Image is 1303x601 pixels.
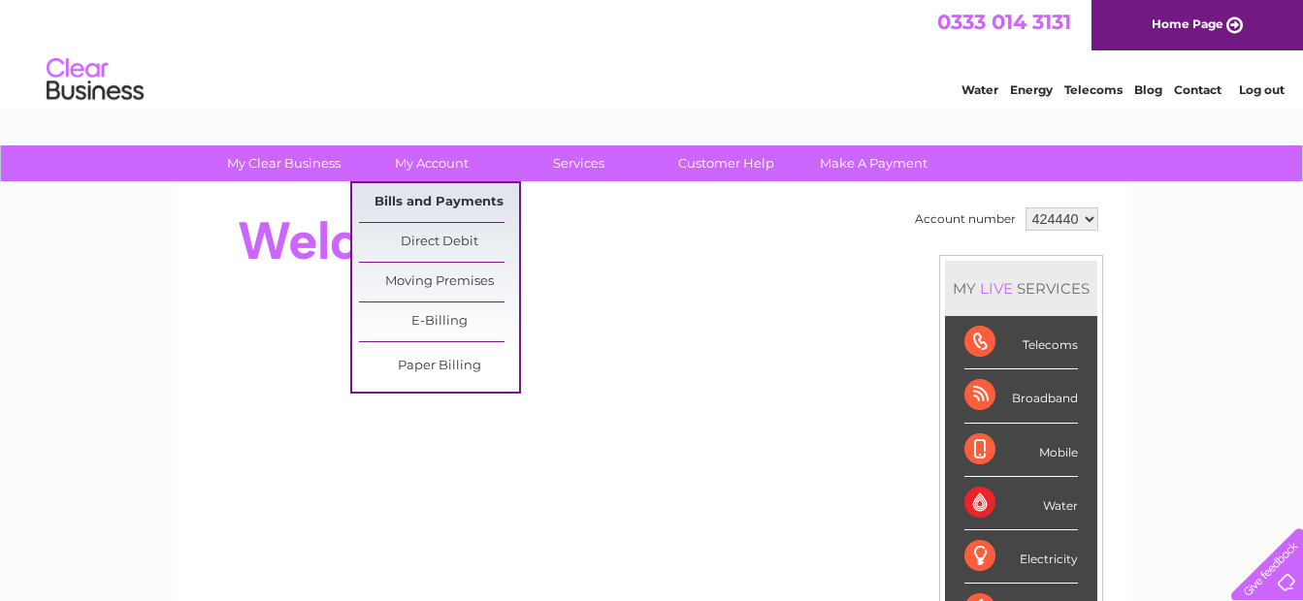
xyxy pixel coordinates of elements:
[194,11,1111,94] div: Clear Business is a trading name of Verastar Limited (registered in [GEOGRAPHIC_DATA] No. 3667643...
[976,279,1017,298] div: LIVE
[937,10,1071,34] a: 0333 014 3131
[359,263,519,301] a: Moving Premises
[499,145,659,181] a: Services
[359,183,519,222] a: Bills and Payments
[964,424,1078,477] div: Mobile
[964,477,1078,530] div: Water
[46,50,145,110] img: logo.png
[964,369,1078,423] div: Broadband
[351,145,511,181] a: My Account
[910,203,1021,236] td: Account number
[945,261,1097,316] div: MY SERVICES
[794,145,954,181] a: Make A Payment
[359,223,519,262] a: Direct Debit
[1064,82,1123,97] a: Telecoms
[1174,82,1222,97] a: Contact
[1010,82,1053,97] a: Energy
[961,82,998,97] a: Water
[964,316,1078,369] div: Telecoms
[359,302,519,341] a: E-Billing
[646,145,806,181] a: Customer Help
[359,347,519,386] a: Paper Billing
[1134,82,1162,97] a: Blog
[964,530,1078,584] div: Electricity
[204,145,364,181] a: My Clear Business
[1239,82,1285,97] a: Log out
